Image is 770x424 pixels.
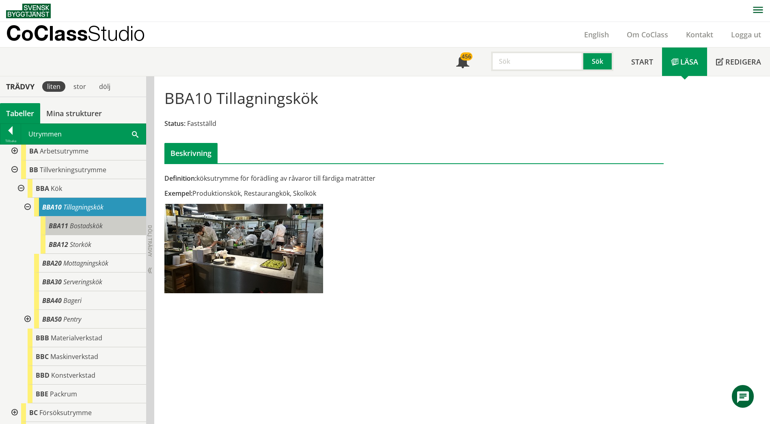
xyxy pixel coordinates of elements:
span: BA [29,147,38,156]
div: 456 [460,52,472,61]
a: 456 [447,48,478,76]
span: Serveringskök [63,277,102,286]
span: Exempel: [164,189,192,198]
div: stor [69,81,91,92]
span: Tillverkningsutrymme [40,165,106,174]
span: BBB [36,333,49,342]
span: Redigera [725,57,761,67]
span: Bostadskök [70,221,103,230]
img: Svensk Byggtjänst [6,4,51,18]
span: BBA40 [42,296,62,305]
a: Redigera [707,48,770,76]
span: Tillagningskök [63,203,104,212]
span: Kök [51,184,62,193]
div: dölj [94,81,115,92]
a: CoClassStudio [6,22,162,47]
div: Utrymmen [21,124,146,144]
span: BBD [36,371,50,380]
a: Om CoClass [618,30,677,39]
a: English [575,30,618,39]
div: liten [42,81,65,92]
span: Mottagningskök [63,259,108,268]
span: Fastställd [187,119,216,128]
a: Kontakt [677,30,722,39]
span: Dölj trädvy [147,225,153,257]
span: BB [29,165,38,174]
span: Packrum [50,389,77,398]
div: Tillbaka [0,138,21,144]
div: Produktionskök, Restaurangkök, Skolkök [164,189,493,198]
span: BBA20 [42,259,62,268]
span: Försöksutrymme [39,408,92,417]
span: Notifikationer [456,56,469,69]
span: Status: [164,119,185,128]
img: BBA10Tillagningskk.jpg [164,204,323,293]
a: Logga ut [722,30,770,39]
span: BBA30 [42,277,62,286]
span: BBC [36,352,49,361]
span: BBA10 [42,203,62,212]
input: Sök [491,52,583,71]
span: BBA11 [49,221,68,230]
span: Läsa [680,57,698,67]
span: Materialverkstad [51,333,102,342]
span: Storkök [70,240,91,249]
span: Pentry [63,315,81,324]
p: CoClass [6,28,145,38]
div: Beskrivning [164,143,218,163]
span: Definition: [164,174,196,183]
span: Bageri [63,296,82,305]
div: Trädvy [2,82,39,91]
span: Start [631,57,653,67]
span: Konstverkstad [51,371,95,380]
span: Studio [88,21,145,45]
button: Sök [583,52,613,71]
a: Läsa [662,48,707,76]
span: BBA [36,184,49,193]
span: BBE [36,389,48,398]
span: Sök i tabellen [132,130,138,138]
span: Maskinverkstad [50,352,98,361]
span: BBA50 [42,315,62,324]
span: BBA12 [49,240,68,249]
h1: BBA10 Tillagningskök [164,89,318,107]
div: köksutrymme för förädling av råvaror till färdiga maträtter [164,174,493,183]
span: BC [29,408,38,417]
a: Start [622,48,662,76]
span: Arbetsutrymme [40,147,88,156]
a: Mina strukturer [40,103,108,123]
